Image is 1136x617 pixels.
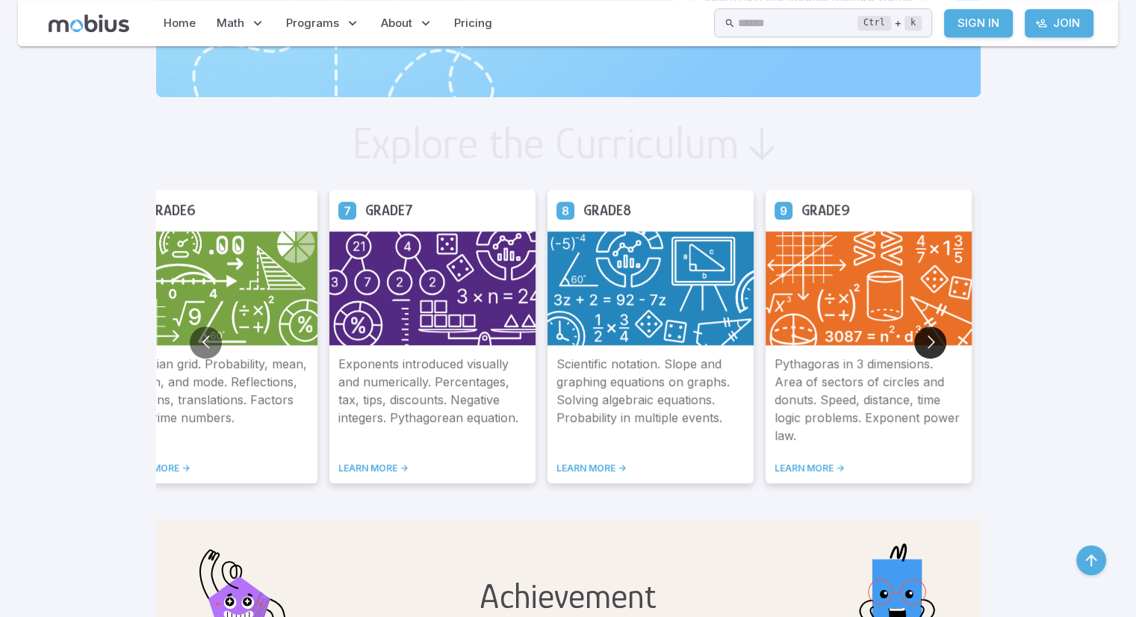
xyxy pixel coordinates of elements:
[352,121,739,166] h2: Explore the Curriculum
[217,15,244,31] span: Math
[147,199,196,222] h5: Grade 6
[766,231,972,346] img: Grade 9
[365,199,413,222] h5: Grade 7
[286,15,339,31] span: Programs
[338,462,527,474] a: LEARN MORE ->
[556,355,745,444] p: Scientific notation. Slope and graphing equations on graphs. Solving algebraic equations. Probabi...
[556,462,745,474] a: LEARN MORE ->
[904,16,922,31] kbd: k
[857,14,922,32] div: +
[477,576,659,616] h2: Achievement
[914,326,946,359] button: Go to next slide
[944,9,1013,37] a: Sign In
[338,355,527,444] p: Exponents introduced visually and numerically. Percentages, tax, tips, discounts. Negative intege...
[120,355,308,444] p: Cartesian grid. Probability, mean, median, and mode. Reflections, rotations, translations. Factor...
[381,15,412,31] span: About
[329,231,536,346] img: Grade 7
[857,16,891,31] kbd: Ctrl
[450,6,497,40] a: Pricing
[1025,9,1093,37] a: Join
[775,201,792,219] a: Grade 9
[801,199,850,222] h5: Grade 9
[111,231,317,346] img: Grade 6
[583,199,631,222] h5: Grade 8
[120,462,308,474] a: LEARN MORE ->
[190,326,222,359] button: Go to previous slide
[159,6,200,40] a: Home
[556,201,574,219] a: Grade 8
[338,201,356,219] a: Grade 7
[547,231,754,346] img: Grade 8
[775,355,963,444] p: Pythagoras in 3 dimensions. Area of sectors of circles and donuts. Speed, distance, time logic pr...
[775,462,963,474] a: LEARN MORE ->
